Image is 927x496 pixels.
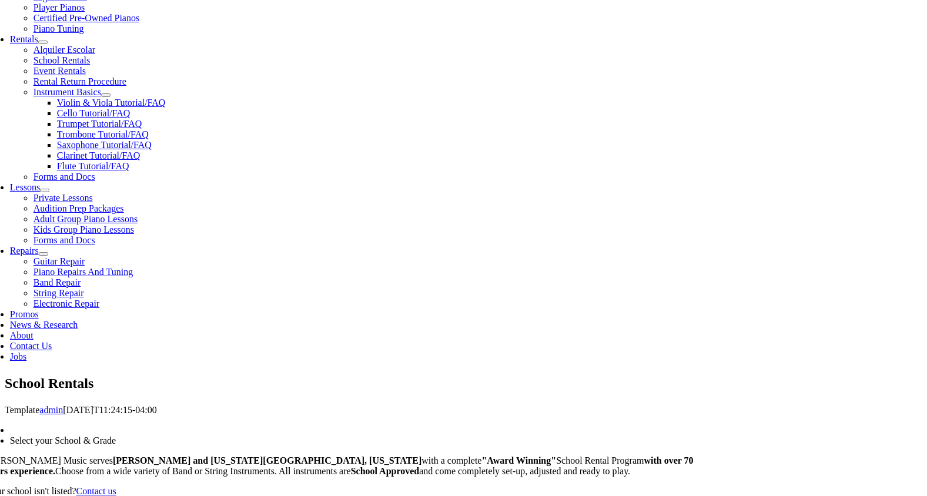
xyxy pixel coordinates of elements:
a: Trumpet Tutorial/FAQ [57,119,142,129]
a: admin [39,405,63,415]
a: String Repair [34,288,84,298]
a: Clarinet Tutorial/FAQ [57,150,140,160]
span: [DATE]T11:24:15-04:00 [63,405,156,415]
a: Repairs [10,246,39,256]
a: Player Pianos [34,2,85,12]
a: News & Research [10,320,78,330]
a: Electronic Repair [34,299,99,309]
a: Guitar Repair [34,256,85,266]
a: Certified Pre-Owned Pianos [34,13,139,23]
a: Promos [10,309,39,319]
a: Contact Us [10,341,52,351]
a: Private Lessons [34,193,93,203]
a: Piano Tuning [34,24,84,33]
a: Rental Return Procedure [34,76,126,86]
a: Instrument Basics [34,87,101,97]
li: Select your School & Grade [10,435,702,446]
a: Forms and Docs [34,235,95,245]
a: Alquiler Escolar [34,45,95,55]
a: Trombone Tutorial/FAQ [57,129,149,139]
a: Rentals [10,34,38,44]
strong: School Approved [351,466,420,476]
a: Flute Tutorial/FAQ [57,161,129,171]
a: Event Rentals [34,66,86,76]
a: Lessons [10,182,41,192]
button: Open submenu of Instrument Basics [101,93,111,97]
a: Band Repair [34,277,81,287]
a: About [10,330,34,340]
a: Kids Group Piano Lessons [34,224,134,234]
a: School Rentals [34,55,90,65]
a: Cello Tutorial/FAQ [57,108,130,118]
a: Forms and Docs [34,172,95,182]
strong: [PERSON_NAME] and [US_STATE][GEOGRAPHIC_DATA], [US_STATE] [113,455,421,465]
strong: "Award Winning" [481,455,556,465]
button: Open submenu of Repairs [39,252,48,256]
a: Violin & Viola Tutorial/FAQ [57,98,166,108]
a: Contact us [76,486,116,496]
button: Open submenu of Lessons [40,189,49,192]
h1: School Rentals [5,374,922,394]
a: Audition Prep Packages [34,203,124,213]
span: Template [5,405,39,415]
a: Piano Repairs And Tuning [34,267,133,277]
a: Saxophone Tutorial/FAQ [57,140,152,150]
a: Adult Group Piano Lessons [34,214,138,224]
button: Open submenu of Rentals [38,41,48,44]
section: Page Title Bar [5,374,922,394]
a: Jobs [10,351,26,361]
